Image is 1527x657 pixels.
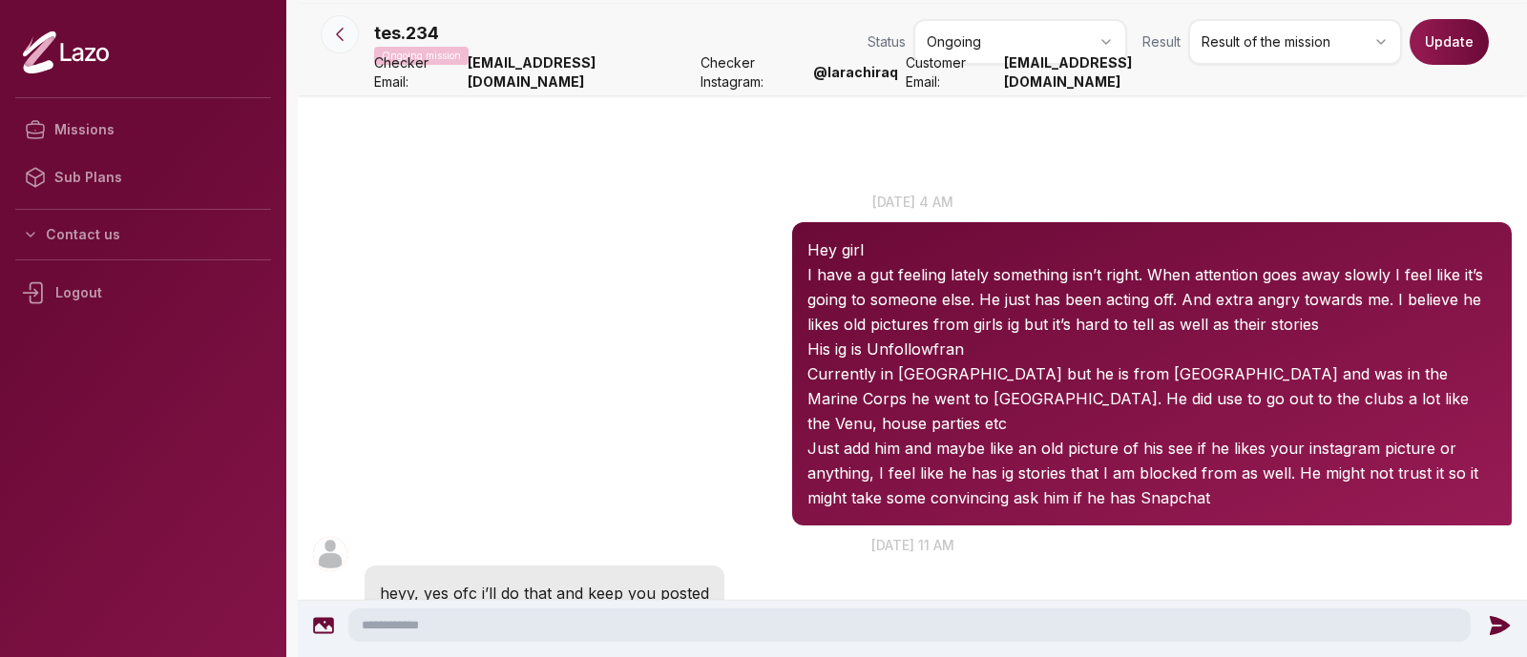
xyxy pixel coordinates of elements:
p: His ig is Unfollowfran [807,337,1496,361]
p: Currently in [GEOGRAPHIC_DATA] but he is from [GEOGRAPHIC_DATA] and was in the Marine Corps he we... [807,361,1496,436]
button: Contact us [15,217,271,252]
span: Checker Instagram: [701,53,805,92]
strong: [EMAIL_ADDRESS][DOMAIN_NAME] [1004,53,1229,92]
span: Status [868,32,906,51]
strong: [EMAIL_ADDRESS][DOMAIN_NAME] [468,53,693,92]
p: heyy, yes ofc i’ll do that and keep you posted [380,581,709,606]
strong: @ larachiraq [813,63,898,82]
button: Update [1410,19,1489,65]
span: Checker Email: [374,53,460,92]
p: Hey girl [807,237,1496,262]
p: I have a gut feeling lately something isn’t right. When attention goes away slowly I feel like it... [807,262,1496,337]
a: Missions [15,106,271,154]
p: Ongoing mission [374,47,469,65]
span: Result [1142,32,1181,51]
div: Logout [15,268,271,318]
p: [DATE] 4 am [298,192,1527,212]
a: Sub Plans [15,154,271,201]
span: Customer Email: [906,53,996,92]
p: Just add him and maybe like an old picture of his see if he likes your instagram picture or anyth... [807,436,1496,510]
p: tes.234 [374,20,439,47]
p: [DATE] 11 am [298,535,1527,555]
